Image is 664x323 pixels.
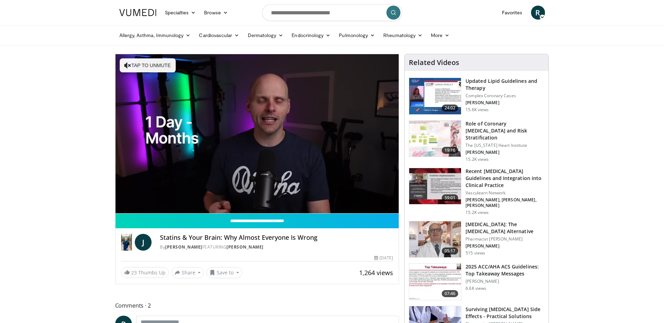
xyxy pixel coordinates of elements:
[466,236,544,242] p: Pharmacist [PERSON_NAME]
[409,168,544,215] a: 59:01 Recent [MEDICAL_DATA] Guidelines and Integration into Clinical Practice Vasculearn Network ...
[409,168,461,204] img: 87825f19-cf4c-4b91-bba1-ce218758c6bb.150x105_q85_crop-smart_upscale.jpg
[498,6,527,20] a: Favorites
[409,58,459,67] h4: Related Videos
[207,267,242,278] button: Save to
[374,255,393,261] div: [DATE]
[466,243,544,249] p: [PERSON_NAME]
[442,194,459,201] span: 59:01
[466,150,544,155] p: [PERSON_NAME]
[115,301,399,310] span: Comments 2
[131,269,137,276] span: 23
[466,190,544,196] p: Vasculearn Network
[409,121,461,157] img: 1efa8c99-7b8a-4ab5-a569-1c219ae7bd2c.150x105_q85_crop-smart_upscale.jpg
[466,107,489,113] p: 15.6K views
[262,4,402,21] input: Search topics, interventions
[195,28,243,42] a: Cardiovascular
[161,6,200,20] a: Specialties
[409,120,544,162] a: 19:16 Role of Coronary [MEDICAL_DATA] and Risk Stratification The [US_STATE] Heart Institute [PER...
[172,267,204,278] button: Share
[165,244,202,250] a: [PERSON_NAME]
[409,78,544,115] a: 24:02 Updated Lipid Guidelines and Therapy Complex Coronary Cases [PERSON_NAME] 15.6K views
[442,290,459,297] span: 07:46
[359,268,393,277] span: 1,264 views
[466,93,544,99] p: Complex Coronary Cases
[120,58,176,72] button: Tap to unmute
[409,221,461,258] img: ce9609b9-a9bf-4b08-84dd-8eeb8ab29fc6.150x105_q85_crop-smart_upscale.jpg
[442,247,459,254] span: 05:17
[335,28,379,42] a: Pulmonology
[531,6,545,20] a: R
[409,264,461,300] img: 369ac253-1227-4c00-b4e1-6e957fd240a8.150x105_q85_crop-smart_upscale.jpg
[466,286,486,291] p: 6.6K views
[409,78,461,114] img: 77f671eb-9394-4acc-bc78-a9f077f94e00.150x105_q85_crop-smart_upscale.jpg
[160,244,393,250] div: By FEATURING
[427,28,454,42] a: More
[244,28,288,42] a: Dermatology
[466,221,544,235] h3: [MEDICAL_DATA]: The [MEDICAL_DATA] Alternative
[121,267,169,278] a: 23 Thumbs Up
[287,28,335,42] a: Endocrinology
[121,234,132,251] img: Dr. Jordan Rennicke
[160,234,393,242] h4: Statins & Your Brain: Why Almost Everyone Is Wrong
[116,54,399,214] video-js: Video Player
[409,221,544,258] a: 05:17 [MEDICAL_DATA]: The [MEDICAL_DATA] Alternative Pharmacist [PERSON_NAME] [PERSON_NAME] 515 v...
[466,143,544,148] p: The [US_STATE] Heart Institute
[442,105,459,112] span: 24:02
[115,28,195,42] a: Allergy, Asthma, Immunology
[409,263,544,300] a: 07:46 2025 ACC/AHA ACS Guidelines: Top Takeaway Messages [PERSON_NAME] 6.6K views
[466,100,544,106] p: [PERSON_NAME]
[466,120,544,141] h3: Role of Coronary [MEDICAL_DATA] and Risk Stratification
[466,210,489,215] p: 15.2K views
[119,9,156,16] img: VuMedi Logo
[466,78,544,92] h3: Updated Lipid Guidelines and Therapy
[466,306,544,320] h3: Surviving [MEDICAL_DATA] Side Effects - Practical Solutions
[379,28,427,42] a: Rheumatology
[466,250,485,256] p: 515 views
[135,234,152,251] a: J
[200,6,232,20] a: Browse
[466,197,544,208] p: [PERSON_NAME], [PERSON_NAME], [PERSON_NAME]
[466,279,544,284] p: [PERSON_NAME]
[466,263,544,277] h3: 2025 ACC/AHA ACS Guidelines: Top Takeaway Messages
[442,147,459,154] span: 19:16
[466,157,489,162] p: 15.2K views
[226,244,264,250] a: [PERSON_NAME]
[466,168,544,189] h3: Recent [MEDICAL_DATA] Guidelines and Integration into Clinical Practice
